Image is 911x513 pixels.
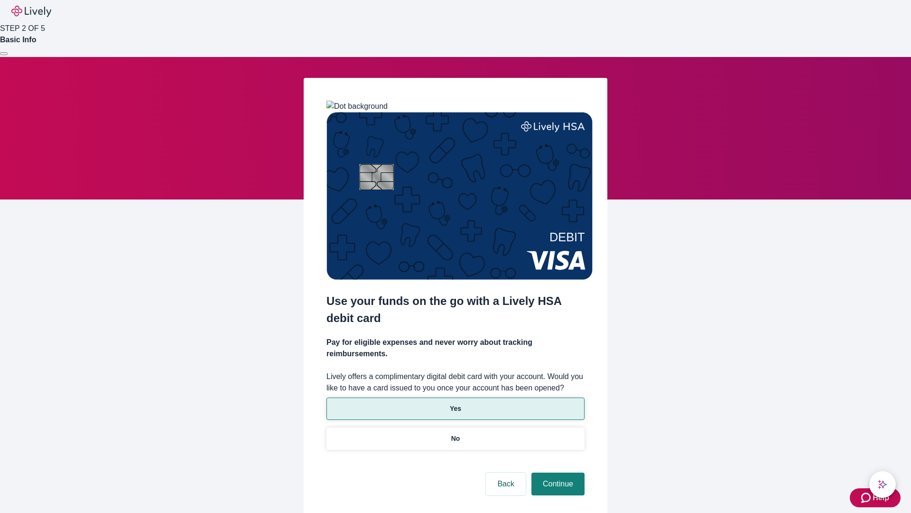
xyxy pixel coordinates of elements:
[486,473,526,495] button: Back
[326,293,585,327] h2: Use your funds on the go with a Lively HSA debit card
[326,101,388,112] img: Dot background
[861,492,873,503] svg: Zendesk support icon
[326,427,585,450] button: No
[326,112,593,280] img: Debit card
[451,434,460,444] p: No
[873,492,889,503] span: Help
[531,473,585,495] button: Continue
[326,337,585,360] h4: Pay for eligible expenses and never worry about tracking reimbursements.
[850,488,901,507] button: Zendesk support iconHelp
[878,480,887,489] svg: Lively AI Assistant
[450,404,461,414] p: Yes
[326,371,585,394] label: Lively offers a complimentary digital debit card with your account. Would you like to have a card...
[11,6,51,17] img: Lively
[326,398,585,420] button: Yes
[869,471,896,498] button: chat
